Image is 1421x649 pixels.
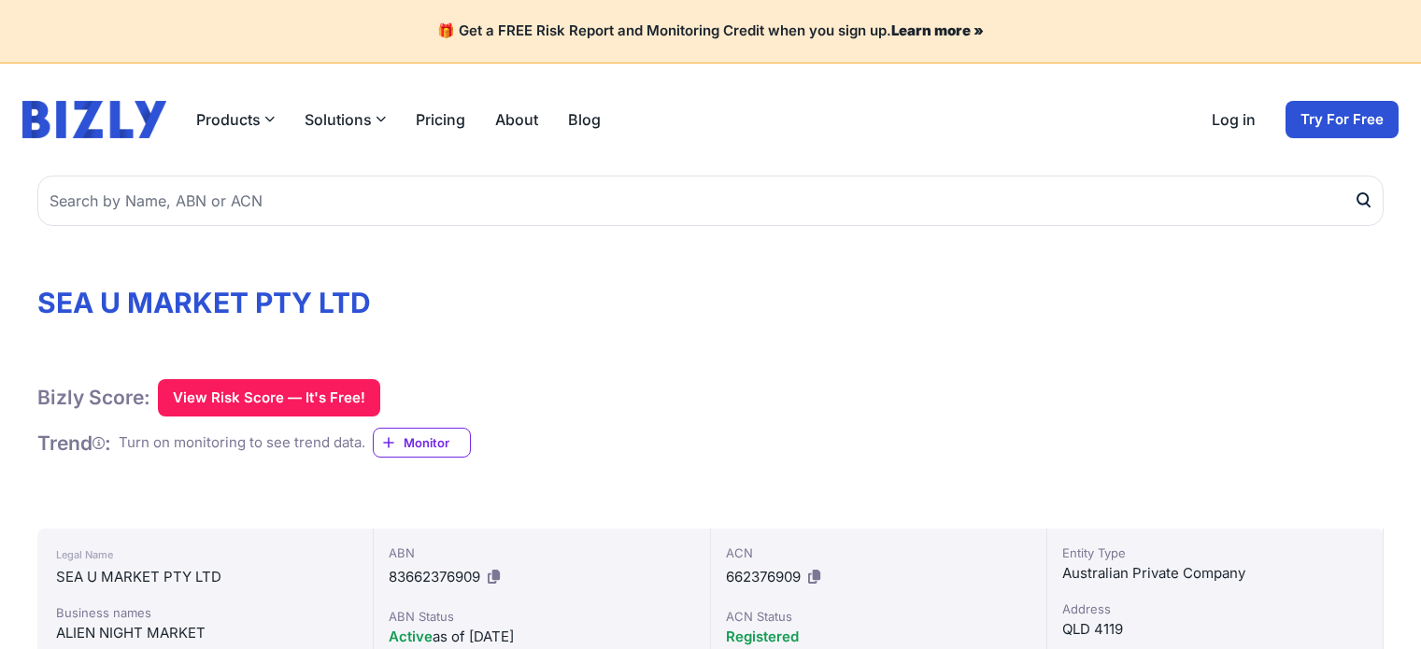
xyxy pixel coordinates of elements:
[495,108,538,131] a: About
[37,385,150,410] h1: Bizly Score:
[37,286,1384,319] h1: SEA U MARKET PTY LTD
[158,379,380,416] button: View Risk Score — It's Free!
[1062,562,1368,585] div: Australian Private Company
[389,568,480,586] span: 83662376909
[196,108,275,131] button: Products
[56,622,354,644] div: ALIEN NIGHT MARKET
[37,176,1384,226] input: Search by Name, ABN or ACN
[1062,543,1368,562] div: Entity Type
[389,543,694,562] div: ABN
[726,568,801,586] span: 662376909
[726,543,1031,562] div: ACN
[1062,618,1368,641] div: QLD 4119
[373,428,471,458] a: Monitor
[22,22,1399,40] h4: 🎁 Get a FREE Risk Report and Monitoring Credit when you sign up.
[726,607,1031,626] div: ACN Status
[726,628,799,645] span: Registered
[404,433,470,452] span: Monitor
[568,108,601,131] a: Blog
[305,108,386,131] button: Solutions
[56,566,354,588] div: SEA U MARKET PTY LTD
[389,607,694,626] div: ABN Status
[119,432,365,454] div: Turn on monitoring to see trend data.
[1212,108,1256,131] a: Log in
[891,21,984,39] a: Learn more »
[416,108,465,131] a: Pricing
[56,603,354,622] div: Business names
[1062,600,1368,618] div: Address
[56,543,354,566] div: Legal Name
[389,628,433,645] span: Active
[1286,101,1399,138] a: Try For Free
[389,626,694,648] div: as of [DATE]
[37,430,111,456] h1: Trend :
